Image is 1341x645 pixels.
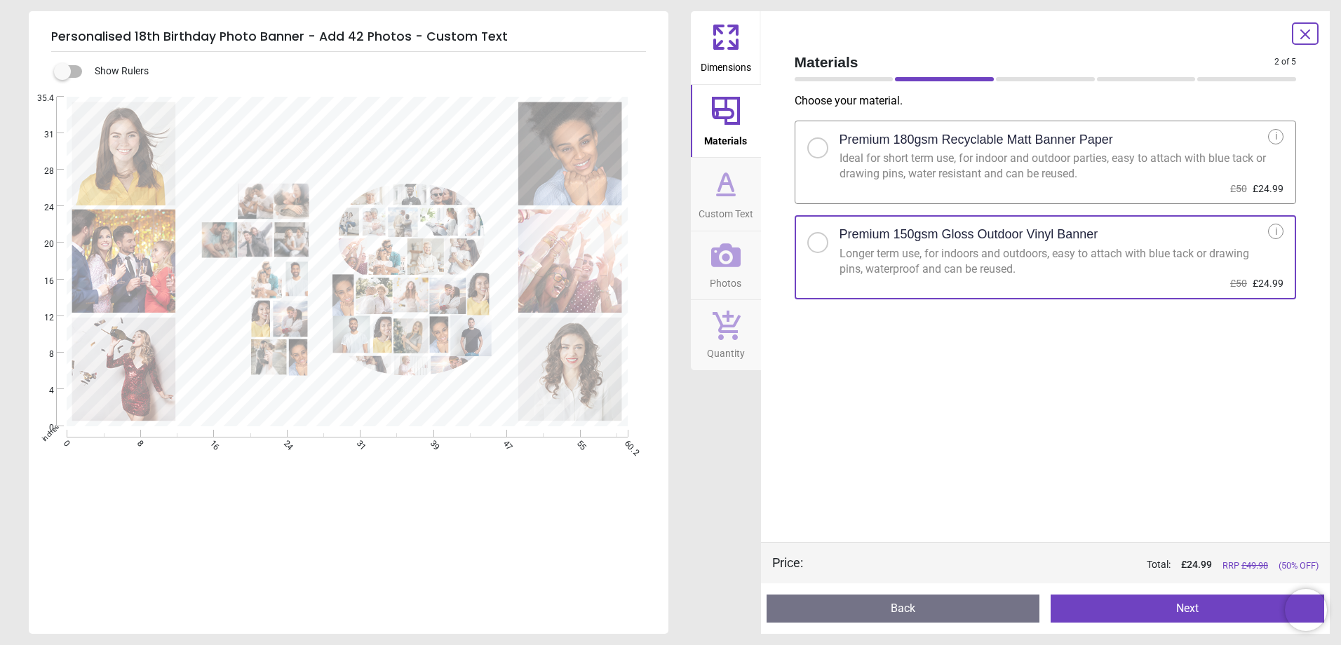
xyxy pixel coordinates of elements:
button: Materials [691,85,761,158]
span: Dimensions [701,54,751,75]
span: Photos [710,270,741,291]
span: 35.4 [27,93,54,104]
div: Price : [772,554,803,571]
span: 4 [27,385,54,397]
iframe: Brevo live chat [1285,589,1327,631]
span: Custom Text [699,201,753,222]
h5: Personalised 18th Birthday Photo Banner - Add 42 Photos - Custom Text [51,22,646,52]
span: 24 [27,202,54,214]
span: 24.99 [1187,559,1212,570]
span: 20 [27,238,54,250]
button: Photos [691,231,761,300]
button: Custom Text [691,158,761,231]
span: 12 [27,312,54,324]
span: 16 [27,276,54,287]
button: Next [1051,595,1324,623]
div: Total: [824,558,1319,572]
span: 8 [27,348,54,360]
div: i [1268,224,1283,239]
span: £ 49.98 [1241,560,1268,571]
button: Quantity [691,300,761,370]
span: 2 of 5 [1274,56,1296,68]
h2: Premium 150gsm Gloss Outdoor Vinyl Banner [840,226,1098,243]
div: Longer term use, for indoors and outdoors, easy to attach with blue tack or drawing pins, waterpr... [840,246,1269,278]
span: £ [1181,558,1212,572]
span: Materials [704,128,747,149]
span: Quantity [707,340,745,361]
button: Dimensions [691,11,761,84]
span: Materials [795,52,1275,72]
span: 28 [27,165,54,177]
p: Choose your material . [795,93,1308,109]
span: £24.99 [1253,183,1283,194]
span: 0 [27,422,54,434]
h2: Premium 180gsm Recyclable Matt Banner Paper [840,131,1113,149]
div: i [1268,129,1283,144]
span: £50 [1230,183,1247,194]
span: £50 [1230,278,1247,289]
span: RRP [1222,559,1268,572]
span: £24.99 [1253,278,1283,289]
div: Ideal for short term use, for indoor and outdoor parties, easy to attach with blue tack or drawin... [840,151,1269,182]
span: 31 [27,129,54,141]
div: Show Rulers [62,63,668,80]
span: (50% OFF) [1279,559,1319,572]
button: Back [767,595,1040,623]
